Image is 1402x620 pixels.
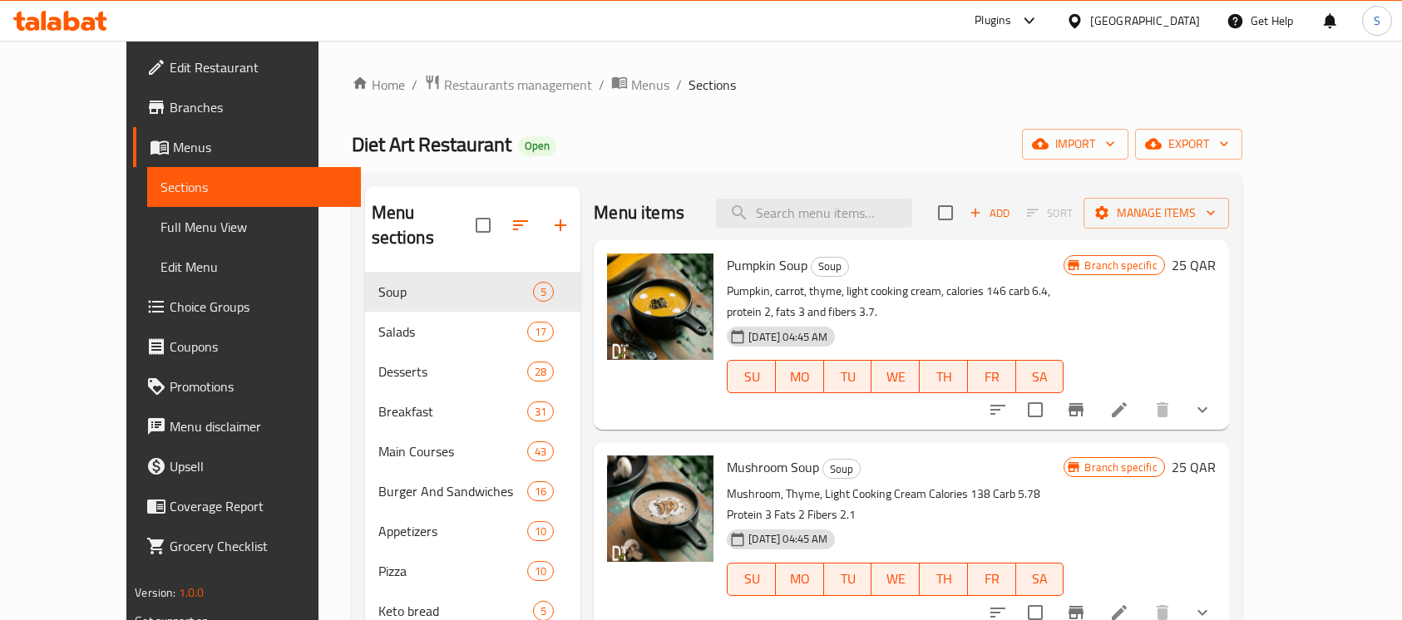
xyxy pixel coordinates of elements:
[170,496,348,516] span: Coverage Report
[599,75,605,95] li: /
[160,217,348,237] span: Full Menu View
[365,391,581,431] div: Breakfast31
[170,416,348,436] span: Menu disclaimer
[978,390,1018,430] button: sort-choices
[170,297,348,317] span: Choice Groups
[534,603,553,619] span: 5
[170,97,348,117] span: Branches
[372,200,476,250] h2: Menu sections
[170,337,348,357] span: Coupons
[1143,390,1182,430] button: delete
[811,257,849,277] div: Soup
[727,281,1064,322] p: Pumpkin, carrot, thyme, light cooking cream, calories 146 carb 6.4, protein 2, fats 3 and fibers ...
[1016,360,1064,393] button: SA
[776,563,824,596] button: MO
[534,284,553,300] span: 5
[170,57,348,77] span: Edit Restaurant
[963,200,1016,226] button: Add
[1090,12,1200,30] div: [GEOGRAPHIC_DATA]
[527,481,554,501] div: items
[378,441,527,461] div: Main Courses
[1023,567,1058,591] span: SA
[133,367,361,406] a: Promotions
[716,199,912,228] input: search
[378,481,527,501] span: Burger And Sandwiches
[742,329,834,345] span: [DATE] 04:45 AM
[975,11,1011,31] div: Plugins
[727,484,1064,525] p: Mushroom, Thyme, Light Cooking Cream Calories 138 Carb 5.78 Protein 3 Fats 2 Fibers 2.1
[365,352,581,391] div: Desserts28
[133,287,361,327] a: Choice Groups
[528,364,553,380] span: 28
[352,125,511,163] span: Diet Art Restaurant
[812,257,848,276] span: Soup
[133,47,361,87] a: Edit Restaurant
[412,75,417,95] li: /
[734,365,769,389] span: SU
[365,272,581,312] div: Soup5
[133,127,361,167] a: Menus
[378,362,527,381] div: Desserts
[878,567,913,591] span: WE
[824,563,872,596] button: TU
[963,200,1016,226] span: Add item
[533,282,554,302] div: items
[424,74,592,96] a: Restaurants management
[926,365,961,389] span: TH
[528,444,553,460] span: 43
[1035,134,1115,155] span: import
[527,322,554,342] div: items
[727,563,776,596] button: SU
[518,136,556,156] div: Open
[179,582,205,603] span: 1.0.0
[920,360,968,393] button: TH
[1135,129,1242,160] button: export
[135,582,175,603] span: Version:
[528,404,553,420] span: 31
[871,360,920,393] button: WE
[365,431,581,471] div: Main Courses43
[133,486,361,526] a: Coverage Report
[528,324,553,340] span: 17
[352,75,405,95] a: Home
[365,551,581,591] div: Pizza10
[734,567,769,591] span: SU
[822,459,861,479] div: Soup
[528,563,553,579] span: 10
[378,521,527,541] span: Appetizers
[1078,460,1163,475] span: Branch specific
[871,563,920,596] button: WE
[1374,12,1380,30] span: S
[631,75,669,95] span: Menus
[727,253,807,278] span: Pumpkin Soup
[607,455,713,562] img: Mushroom Soup
[352,74,1242,96] nav: breadcrumb
[365,511,581,551] div: Appetizers10
[594,200,684,225] h2: Menu items
[378,561,527,581] div: Pizza
[527,401,554,421] div: items
[607,253,713,360] img: Pumpkin Soup
[466,208,501,243] span: Select all sections
[133,87,361,127] a: Branches
[776,360,824,393] button: MO
[1172,253,1216,277] h6: 25 QAR
[1078,258,1163,273] span: Branch specific
[928,195,963,230] span: Select section
[1056,390,1096,430] button: Branch-specific-item
[611,74,669,96] a: Menus
[1016,563,1064,596] button: SA
[378,401,527,421] div: Breakfast
[527,561,554,581] div: items
[1016,200,1084,226] span: Select section first
[147,207,361,247] a: Full Menu View
[1084,198,1229,229] button: Manage items
[1172,455,1216,479] h6: 25 QAR
[1182,390,1222,430] button: show more
[378,282,534,302] span: Soup
[160,177,348,197] span: Sections
[926,567,961,591] span: TH
[1022,129,1128,160] button: import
